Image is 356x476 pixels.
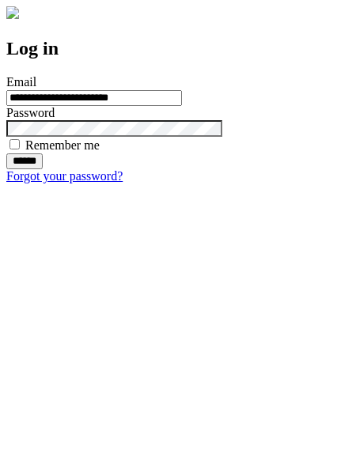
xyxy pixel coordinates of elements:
[6,6,19,19] img: logo-4e3dc11c47720685a147b03b5a06dd966a58ff35d612b21f08c02c0306f2b779.png
[6,75,36,89] label: Email
[25,138,100,152] label: Remember me
[6,38,350,59] h2: Log in
[6,169,123,183] a: Forgot your password?
[6,106,55,119] label: Password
